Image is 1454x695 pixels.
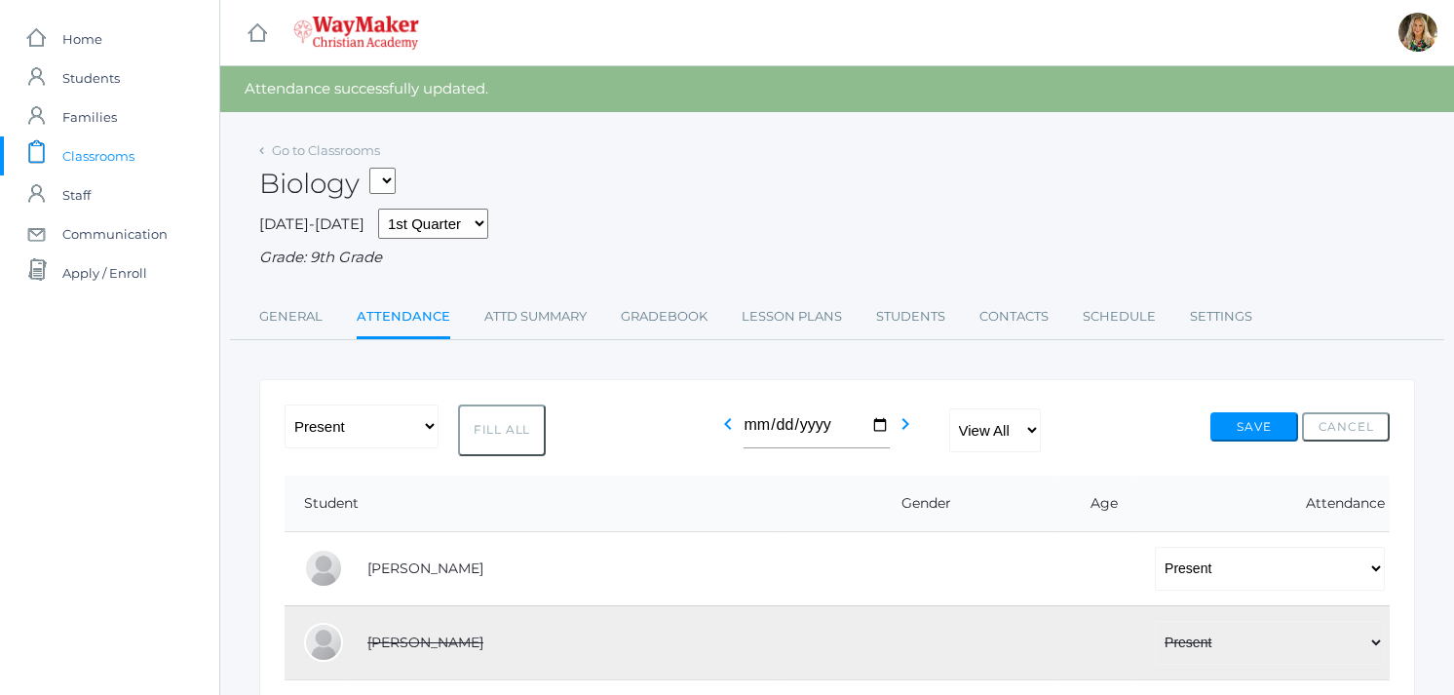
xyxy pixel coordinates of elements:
th: Student [285,476,780,532]
span: Staff [62,175,91,214]
div: Zoe Carr [304,623,343,662]
div: Pierce Brozek [304,549,343,588]
button: Fill All [458,405,546,456]
a: Schedule [1083,297,1156,336]
div: Attendance successfully updated. [220,66,1454,112]
a: Students [876,297,945,336]
a: Go to Classrooms [272,142,380,158]
a: Lesson Plans [742,297,842,336]
i: chevron_left [716,412,740,436]
span: Apply / Enroll [62,253,147,292]
i: chevron_right [894,412,917,436]
span: Students [62,58,120,97]
a: Gradebook [621,297,708,336]
a: [PERSON_NAME] [367,634,483,651]
a: Contacts [979,297,1049,336]
a: Settings [1190,297,1252,336]
span: Families [62,97,117,136]
a: General [259,297,323,336]
th: Gender [780,476,1058,532]
th: Attendance [1135,476,1390,532]
a: Attendance [357,297,450,339]
span: Classrooms [62,136,134,175]
th: Age [1058,476,1135,532]
a: [PERSON_NAME] [367,560,483,577]
div: Claudia Marosz [1398,13,1437,52]
span: [DATE]-[DATE] [259,214,364,233]
div: Grade: 9th Grade [259,247,1415,269]
a: Attd Summary [484,297,587,336]
h2: Biology [259,169,396,199]
span: Home [62,19,102,58]
button: Cancel [1302,412,1390,442]
img: 4_waymaker-logo-stack-white.png [293,16,419,50]
a: chevron_right [894,421,917,440]
a: chevron_left [716,421,740,440]
span: Communication [62,214,168,253]
button: Save [1210,412,1298,442]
